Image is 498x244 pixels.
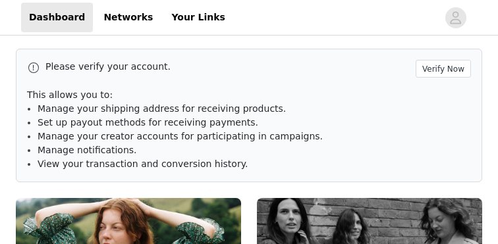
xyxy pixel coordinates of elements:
span: Manage your shipping address for receiving products. [38,103,286,114]
p: Please verify your account. [45,60,410,74]
a: Your Links [163,3,233,32]
span: Manage notifications. [38,145,137,155]
a: Dashboard [21,3,93,32]
span: Manage your creator accounts for participating in campaigns. [38,131,323,141]
div: avatar [449,7,462,28]
button: Verify Now [416,60,471,78]
p: This allows you to: [27,88,471,102]
span: View your transaction and conversion history. [38,159,248,169]
span: Set up payout methods for receiving payments. [38,117,258,128]
a: Networks [96,3,161,32]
